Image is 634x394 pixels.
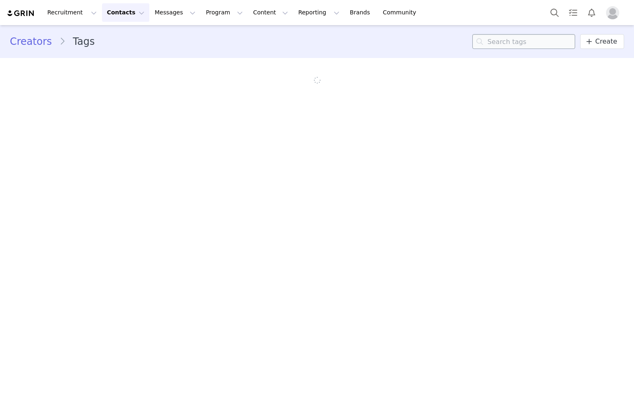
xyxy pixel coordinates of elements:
button: Notifications [583,3,601,22]
button: Search [546,3,564,22]
span: Create [595,37,617,46]
a: Community [378,3,425,22]
a: Create [580,34,624,49]
img: grin logo [7,9,35,17]
a: Tasks [564,3,582,22]
input: Search tags [472,34,575,49]
button: Reporting [293,3,344,22]
button: Contacts [102,3,149,22]
a: Brands [345,3,377,22]
button: Recruitment [42,3,102,22]
button: Profile [601,6,627,19]
img: placeholder-profile.jpg [606,6,619,19]
button: Program [201,3,248,22]
a: Creators [10,34,59,49]
button: Messages [150,3,200,22]
button: Content [248,3,293,22]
